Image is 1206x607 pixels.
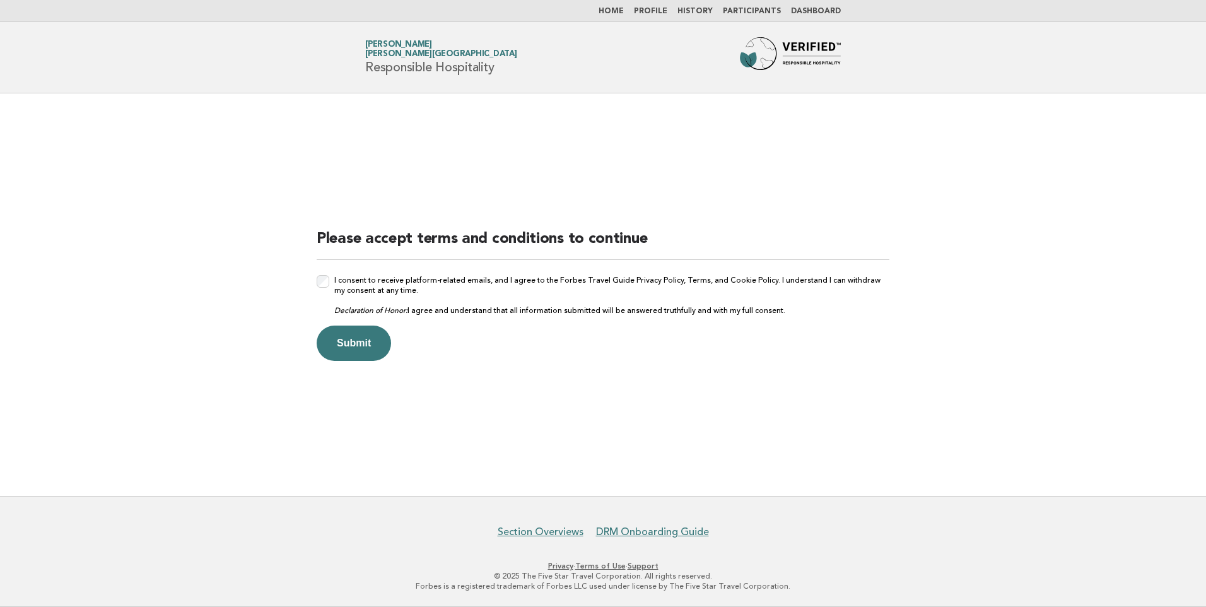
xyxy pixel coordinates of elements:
h2: Please accept terms and conditions to continue [317,229,889,260]
h1: Responsible Hospitality [365,41,517,74]
a: DRM Onboarding Guide [596,526,709,538]
a: Dashboard [791,8,841,15]
a: Home [599,8,624,15]
img: Forbes Travel Guide [740,37,841,78]
p: Forbes is a registered trademark of Forbes LLC used under license by The Five Star Travel Corpora... [217,581,989,591]
a: Support [628,562,659,570]
a: Privacy [548,562,573,570]
a: [PERSON_NAME][PERSON_NAME][GEOGRAPHIC_DATA] [365,40,517,58]
a: Terms of Use [575,562,626,570]
label: I consent to receive platform-related emails, and I agree to the Forbes Travel Guide Privacy Poli... [334,275,889,315]
p: · · [217,561,989,571]
span: [PERSON_NAME][GEOGRAPHIC_DATA] [365,50,517,59]
button: Submit [317,326,391,361]
a: Profile [634,8,667,15]
p: © 2025 The Five Star Travel Corporation. All rights reserved. [217,571,989,581]
a: Participants [723,8,781,15]
em: Declaration of Honor: [334,306,407,315]
a: Section Overviews [498,526,583,538]
a: History [677,8,713,15]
